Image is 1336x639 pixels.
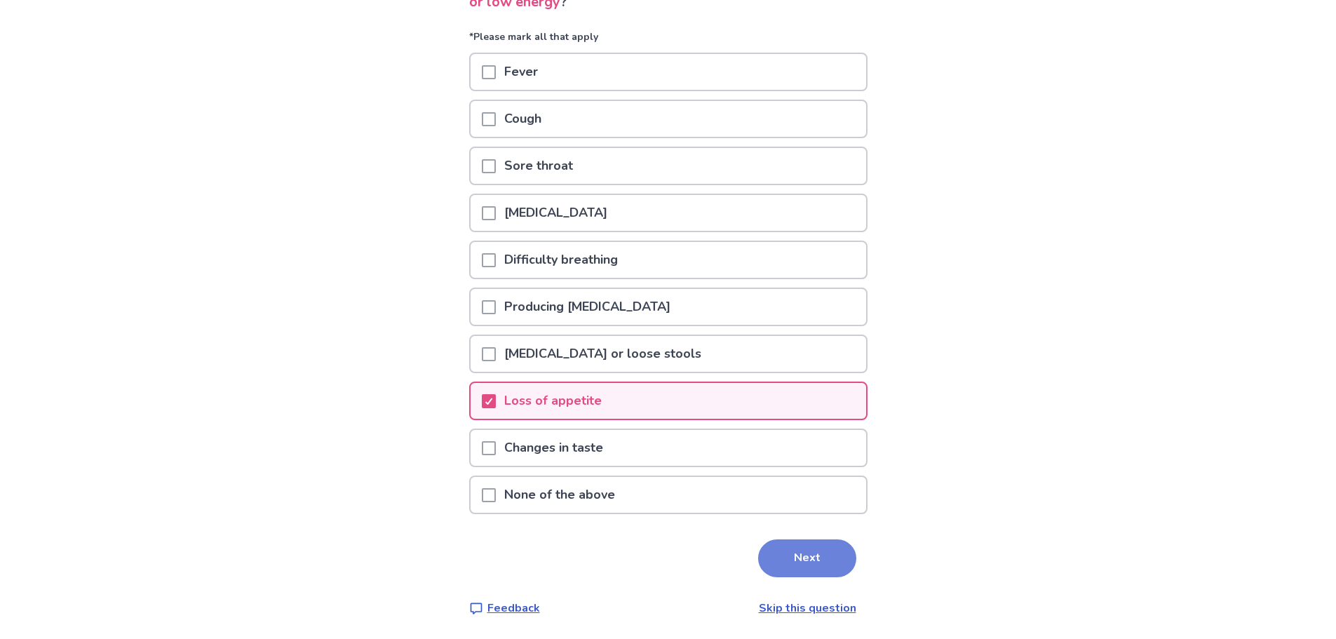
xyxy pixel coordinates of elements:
p: Sore throat [496,148,581,184]
p: Cough [496,101,550,137]
p: None of the above [496,477,623,513]
p: Feedback [487,600,540,617]
p: Loss of appetite [496,383,610,419]
p: [MEDICAL_DATA] or loose stools [496,336,710,372]
button: Next [758,539,856,577]
a: Skip this question [759,600,856,616]
p: *Please mark all that apply [469,29,868,53]
p: Fever [496,54,546,90]
p: [MEDICAL_DATA] [496,195,616,231]
p: Changes in taste [496,430,612,466]
p: Difficulty breathing [496,242,626,278]
a: Feedback [469,600,540,617]
p: Producing [MEDICAL_DATA] [496,289,679,325]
